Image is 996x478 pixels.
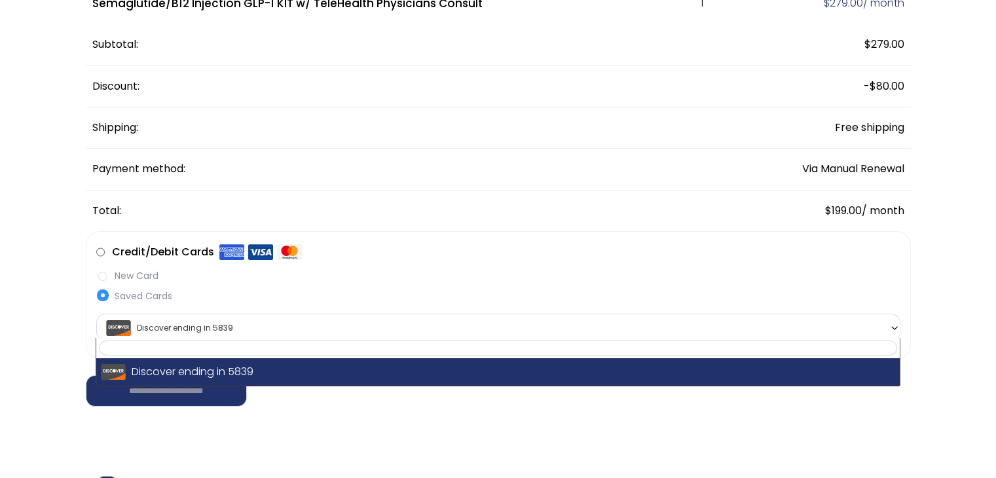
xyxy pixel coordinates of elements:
li: Discover ending in 5839 [96,358,899,386]
th: Discount: [86,66,748,107]
span: $ [825,203,832,218]
img: Mastercard [277,244,302,261]
td: - [747,66,910,107]
span: 199.00 [825,203,862,218]
label: New Card [96,269,900,283]
td: / month [747,191,910,231]
label: Credit/Debit Cards [112,242,302,263]
th: Total: [86,191,748,231]
td: Via Manual Renewal [747,149,910,190]
td: Free shipping [747,107,910,149]
span: 80.00 [870,79,904,94]
span: 279.00 [864,37,904,52]
span: $ [864,37,871,52]
th: Payment method: [86,149,748,190]
span: $ [870,79,876,94]
img: Amex [219,244,244,261]
span: Discover ending in 5839 [96,314,900,341]
th: Shipping: [86,107,748,149]
label: Saved Cards [96,289,900,303]
th: Subtotal: [86,24,748,65]
span: Discover ending in 5839 [100,314,896,342]
img: Visa [248,244,273,261]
